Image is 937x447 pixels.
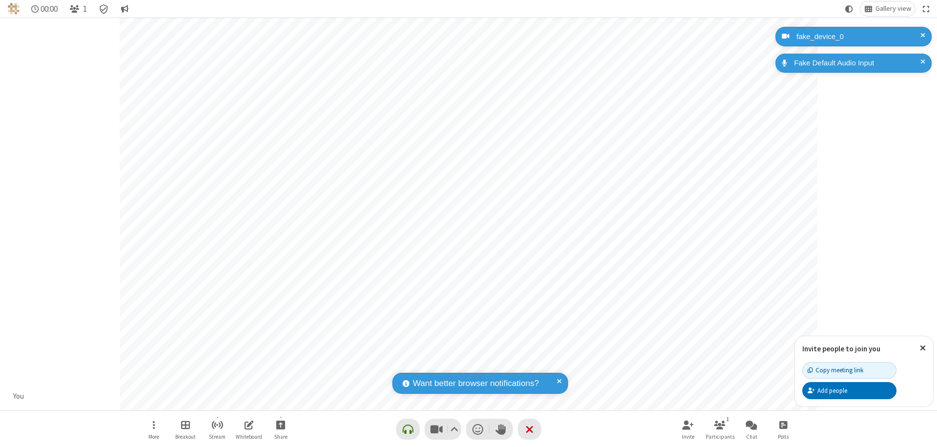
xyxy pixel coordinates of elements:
[425,419,461,440] button: Stop video (⌘+Shift+V)
[673,415,703,443] button: Invite participants (⌘+Shift+I)
[95,1,113,16] div: Meeting details Encryption enabled
[706,434,734,440] span: Participants
[203,415,232,443] button: Start streaming
[793,31,924,42] div: fake_device_0
[791,58,924,69] div: Fake Default Audio Input
[778,434,789,440] span: Polls
[209,434,225,440] span: Stream
[682,434,694,440] span: Invite
[274,434,287,440] span: Share
[234,415,264,443] button: Open shared whiteboard
[802,362,896,379] button: Copy meeting link
[10,391,28,402] div: You
[737,415,766,443] button: Open chat
[705,415,734,443] button: Open participant list
[117,1,132,16] button: Conversation
[724,415,732,424] div: 1
[876,5,911,13] span: Gallery view
[65,1,91,16] button: Open participant list
[746,434,757,440] span: Chat
[8,3,20,15] img: QA Selenium DO NOT DELETE OR CHANGE
[83,4,87,14] span: 1
[518,419,541,440] button: End or leave meeting
[27,1,62,16] div: Timer
[448,419,461,440] button: Video setting
[919,1,934,16] button: Fullscreen
[466,419,489,440] button: Send a reaction
[175,434,196,440] span: Breakout
[769,415,798,443] button: Open poll
[802,344,880,353] label: Invite people to join you
[148,434,159,440] span: More
[266,415,295,443] button: Start sharing
[808,366,863,375] div: Copy meeting link
[236,434,262,440] span: Whiteboard
[396,419,420,440] button: Connect your audio
[802,382,896,399] button: Add people
[860,1,915,16] button: Change layout
[913,336,933,360] button: Close popover
[841,1,857,16] button: Using system theme
[41,4,58,14] span: 00:00
[139,415,168,443] button: Open menu
[171,415,200,443] button: Manage Breakout Rooms
[489,419,513,440] button: Raise hand
[413,377,539,390] span: Want better browser notifications?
